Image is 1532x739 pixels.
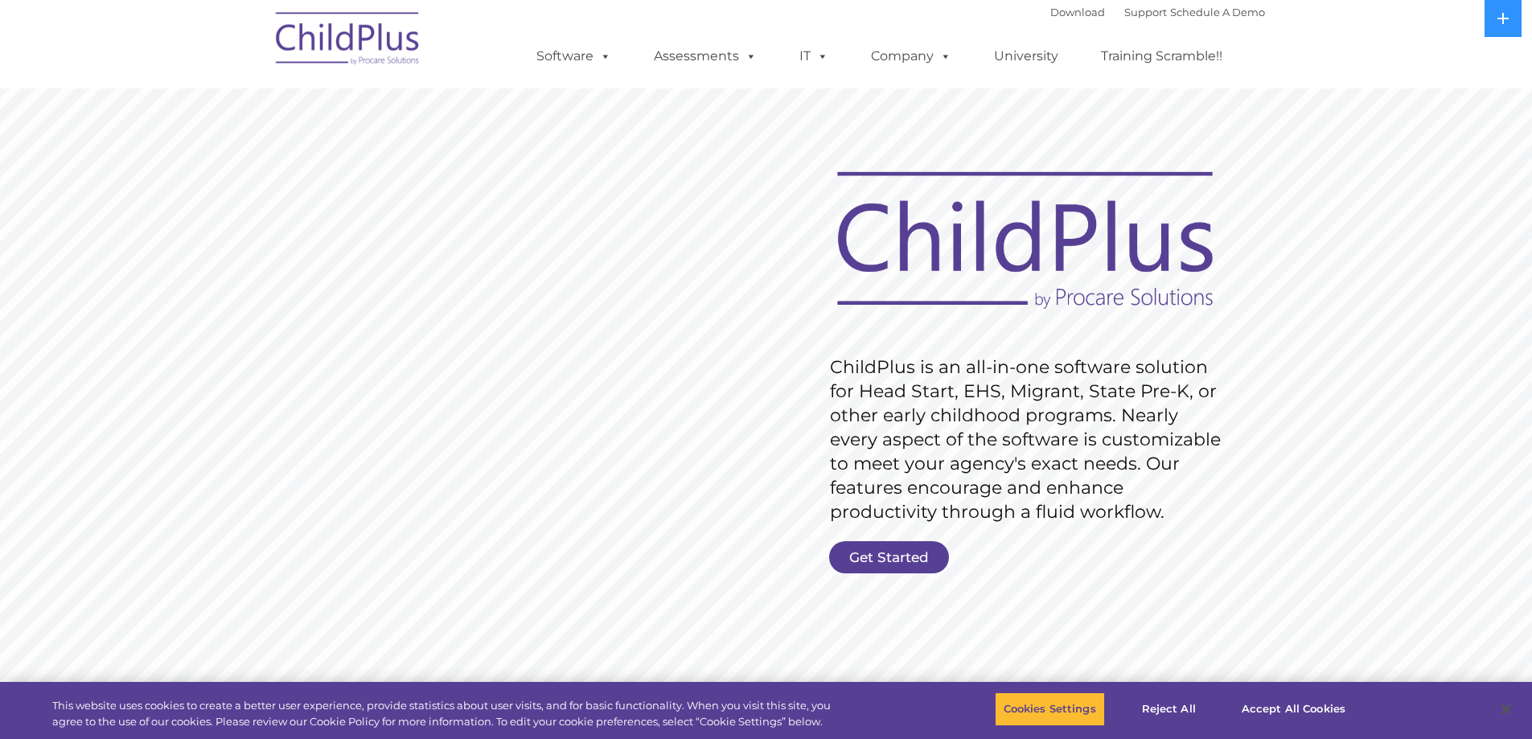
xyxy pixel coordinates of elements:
a: Software [520,40,627,72]
a: Company [855,40,967,72]
a: Assessments [638,40,773,72]
img: ChildPlus by Procare Solutions [268,1,429,81]
a: Get Started [829,541,949,573]
a: Training Scramble!! [1085,40,1238,72]
a: Download [1050,6,1105,18]
button: Close [1489,692,1524,727]
a: IT [783,40,844,72]
div: This website uses cookies to create a better user experience, provide statistics about user visit... [52,698,843,729]
button: Accept All Cookies [1233,692,1354,726]
button: Reject All [1119,692,1219,726]
a: Support [1124,6,1167,18]
a: University [978,40,1074,72]
font: | [1050,6,1265,18]
button: Cookies Settings [995,692,1105,726]
a: Schedule A Demo [1170,6,1265,18]
rs-layer: ChildPlus is an all-in-one software solution for Head Start, EHS, Migrant, State Pre-K, or other ... [830,355,1229,524]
